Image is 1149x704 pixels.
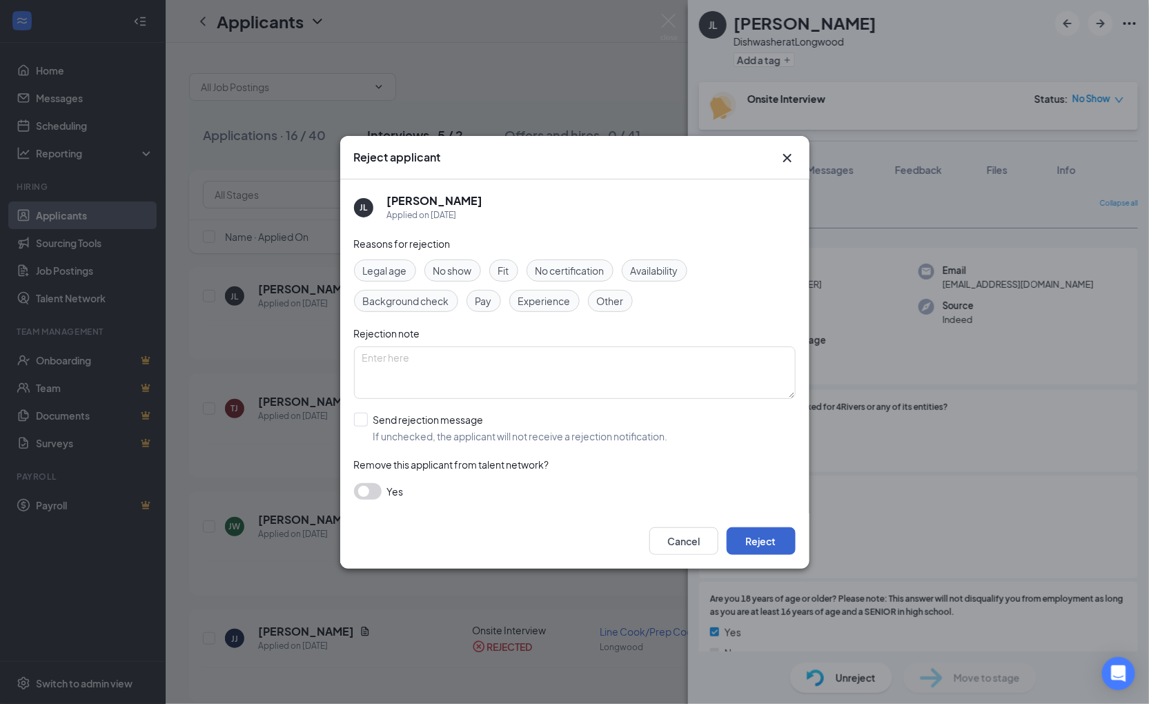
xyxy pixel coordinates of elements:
[360,202,367,213] div: JL
[1102,657,1135,690] div: Open Intercom Messenger
[354,150,441,165] h3: Reject applicant
[354,458,549,471] span: Remove this applicant from talent network?
[387,193,483,208] h5: [PERSON_NAME]
[387,208,483,222] div: Applied on [DATE]
[727,527,796,555] button: Reject
[475,293,492,309] span: Pay
[649,527,718,555] button: Cancel
[597,293,624,309] span: Other
[387,483,404,500] span: Yes
[779,150,796,166] svg: Cross
[779,150,796,166] button: Close
[354,237,451,250] span: Reasons for rejection
[536,263,605,278] span: No certification
[433,263,472,278] span: No show
[498,263,509,278] span: Fit
[354,327,420,340] span: Rejection note
[363,263,407,278] span: Legal age
[363,293,449,309] span: Background check
[518,293,571,309] span: Experience
[631,263,678,278] span: Availability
